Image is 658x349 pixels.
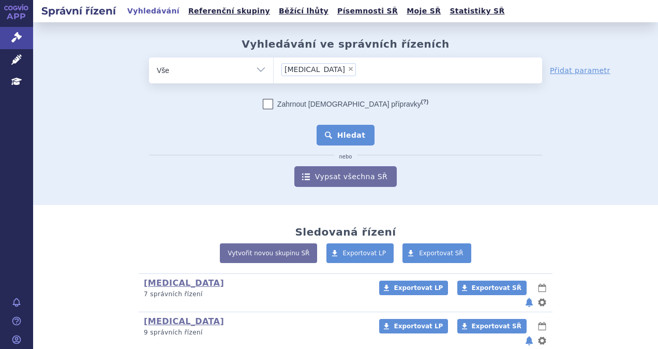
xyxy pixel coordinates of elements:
a: [MEDICAL_DATA] [144,278,224,288]
span: Exportovat SŘ [419,250,463,257]
p: 7 správních řízení [144,290,366,299]
span: [MEDICAL_DATA] [285,66,345,73]
span: Exportovat LP [343,250,386,257]
a: Běžící lhůty [276,4,332,18]
button: Hledat [317,125,375,146]
a: Statistiky SŘ [446,4,507,18]
button: lhůty [537,320,547,332]
span: Exportovat LP [394,323,443,330]
a: Písemnosti SŘ [334,4,401,18]
span: Exportovat LP [394,284,443,292]
label: Zahrnout [DEMOGRAPHIC_DATA] přípravky [263,99,428,109]
abbr: (?) [421,98,428,105]
a: Vytvořit novou skupinu SŘ [220,243,317,263]
a: Exportovat SŘ [402,243,471,263]
button: nastavení [537,296,547,309]
h2: Sledovaná řízení [295,226,396,238]
a: Vypsat všechna SŘ [294,166,397,187]
span: Exportovat SŘ [472,284,521,292]
button: notifikace [524,296,534,309]
span: Exportovat SŘ [472,323,521,330]
a: Moje SŘ [403,4,444,18]
i: nebo [334,154,357,160]
a: Exportovat LP [326,243,394,263]
a: Referenční skupiny [185,4,273,18]
a: Exportovat LP [379,281,448,295]
span: × [348,66,354,72]
a: Přidat parametr [550,65,610,76]
button: nastavení [537,335,547,347]
button: lhůty [537,282,547,294]
h2: Vyhledávání ve správních řízeních [242,38,450,50]
a: [MEDICAL_DATA] [144,316,224,326]
a: Vyhledávání [124,4,183,18]
h2: Správní řízení [33,4,124,18]
a: Exportovat SŘ [457,281,527,295]
input: [MEDICAL_DATA] [359,63,365,76]
a: Exportovat SŘ [457,319,527,333]
p: 9 správních řízení [144,328,366,337]
a: Exportovat LP [379,319,448,333]
li: lynparza [281,63,356,76]
button: notifikace [524,335,534,347]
